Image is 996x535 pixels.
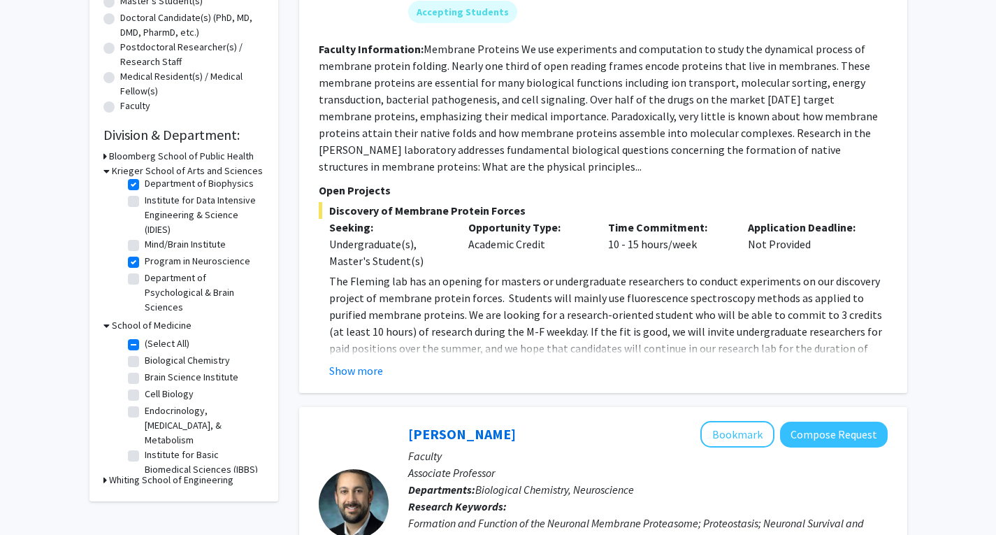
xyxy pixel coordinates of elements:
[319,202,888,219] span: Discovery of Membrane Protein Forces
[145,336,189,351] label: (Select All)
[145,387,194,401] label: Cell Biology
[780,422,888,448] button: Compose Request to Seth Margolis
[408,483,475,497] b: Departments:
[10,472,59,525] iframe: Chat
[145,404,261,448] label: Endocrinology, [MEDICAL_DATA], & Metabolism
[112,318,192,333] h3: School of Medicine
[319,182,888,199] p: Open Projects
[408,464,888,481] p: Associate Professor
[408,425,516,443] a: [PERSON_NAME]
[408,499,507,513] b: Research Keywords:
[112,164,263,178] h3: Krieger School of Arts and Sciences
[145,237,226,252] label: Mind/Brain Institute
[120,99,150,113] label: Faculty
[737,219,877,269] div: Not Provided
[109,473,233,487] h3: Whiting School of Engineering
[329,236,448,269] div: Undergraduate(s), Master's Student(s)
[319,42,424,56] b: Faculty Information:
[408,1,517,23] mat-chip: Accepting Students
[145,193,261,237] label: Institute for Data Intensive Engineering & Science (IDIES)
[109,149,254,164] h3: Bloomberg School of Public Health
[329,219,448,236] p: Seeking:
[458,219,598,269] div: Academic Credit
[608,219,727,236] p: Time Commitment:
[145,370,238,385] label: Brain Science Institute
[598,219,737,269] div: 10 - 15 hours/week
[120,40,264,69] label: Postdoctoral Researcher(s) / Research Staff
[700,421,774,448] button: Add Seth Margolis to Bookmarks
[145,271,261,315] label: Department of Psychological & Brain Sciences
[408,448,888,464] p: Faculty
[145,254,250,269] label: Program in Neuroscience
[145,176,254,191] label: Department of Biophysics
[329,273,888,390] p: The Fleming lab has an opening for masters or undergraduate researchers to conduct experiments on...
[145,448,261,477] label: Institute for Basic Biomedical Sciences (IBBS)
[748,219,867,236] p: Application Deadline:
[120,10,264,40] label: Doctoral Candidate(s) (PhD, MD, DMD, PharmD, etc.)
[103,127,264,143] h2: Division & Department:
[329,362,383,379] button: Show more
[475,483,634,497] span: Biological Chemistry, Neuroscience
[468,219,587,236] p: Opportunity Type:
[120,69,264,99] label: Medical Resident(s) / Medical Fellow(s)
[145,353,230,368] label: Biological Chemistry
[319,42,878,173] fg-read-more: Membrane Proteins We use experiments and computation to study the dynamical process of membrane p...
